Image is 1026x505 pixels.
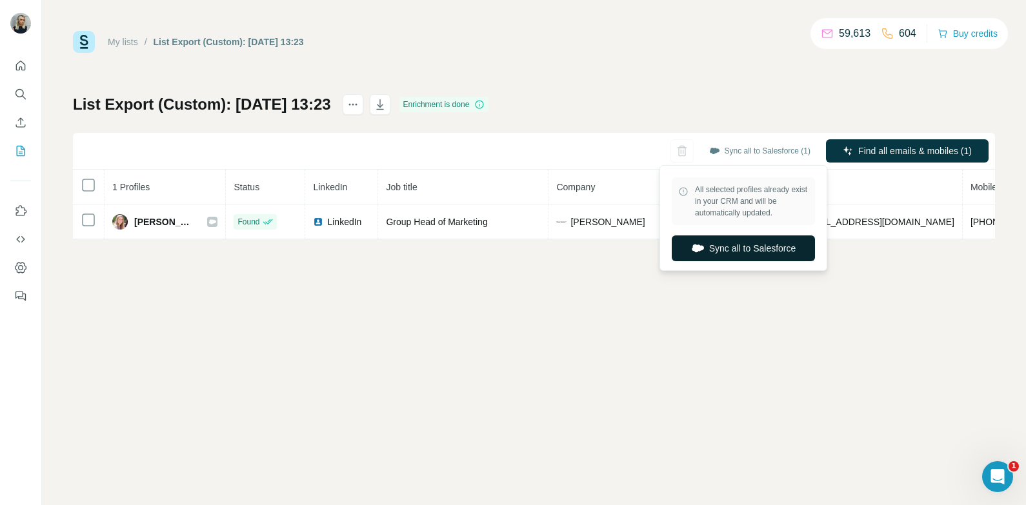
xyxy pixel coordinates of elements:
[112,214,128,230] img: Avatar
[10,199,31,223] button: Use Surfe on LinkedIn
[899,26,916,41] p: 604
[154,35,304,48] div: List Export (Custom): [DATE] 13:23
[145,35,147,48] li: /
[10,13,31,34] img: Avatar
[971,182,997,192] span: Mobile
[112,182,150,192] span: 1 Profiles
[234,182,259,192] span: Status
[108,37,138,47] a: My lists
[10,83,31,106] button: Search
[10,54,31,77] button: Quick start
[10,256,31,279] button: Dashboard
[313,182,347,192] span: LinkedIn
[10,228,31,251] button: Use Surfe API
[399,97,489,112] div: Enrichment is done
[327,215,361,228] span: LinkedIn
[313,217,323,227] img: LinkedIn logo
[1009,461,1019,471] span: 1
[672,235,815,261] button: Sync all to Salesforce
[556,182,595,192] span: Company
[839,26,870,41] p: 59,613
[938,25,998,43] button: Buy credits
[826,139,989,163] button: Find all emails & mobiles (1)
[10,111,31,134] button: Enrich CSV
[858,144,972,157] span: Find all emails & mobiles (1)
[73,31,95,53] img: Surfe Logo
[700,141,820,161] button: Sync all to Salesforce (1)
[386,182,417,192] span: Job title
[10,284,31,308] button: Feedback
[134,215,194,228] span: [PERSON_NAME]
[386,217,487,227] span: Group Head of Marketing
[343,94,363,115] button: actions
[982,461,1013,492] iframe: Intercom live chat
[727,217,954,227] span: [PERSON_NAME][EMAIL_ADDRESS][DOMAIN_NAME]
[556,217,567,227] img: company-logo
[73,94,331,115] h1: List Export (Custom): [DATE] 13:23
[237,216,259,228] span: Found
[10,139,31,163] button: My lists
[570,215,645,228] span: [PERSON_NAME]
[695,184,809,219] span: All selected profiles already exist in your CRM and will be automatically updated.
